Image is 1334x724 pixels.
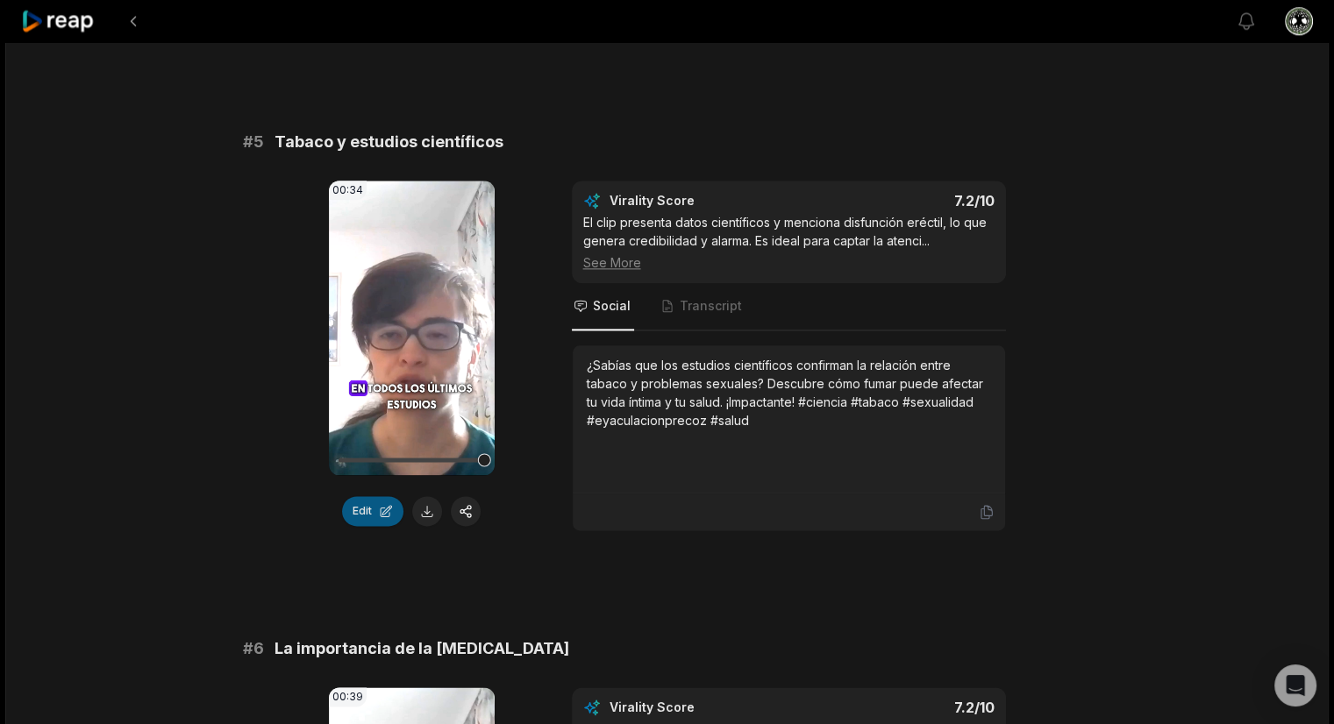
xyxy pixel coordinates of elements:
[1274,664,1316,706] div: Open Intercom Messenger
[243,130,264,154] span: # 5
[610,192,798,209] div: Virality Score
[275,130,503,154] span: Tabaco y estudios científicos
[275,636,569,661] span: La importancia de la [MEDICAL_DATA]
[593,297,631,315] span: Social
[583,213,995,272] div: El clip presenta datos científicos y menciona disfunción eréctil, lo que genera credibilidad y al...
[587,356,991,429] div: ¿Sabías que los estudios científicos confirman la relación entre tabaco y problemas sexuales? Des...
[329,181,495,475] video: Your browser does not support mp4 format.
[610,699,798,716] div: Virality Score
[342,496,403,526] button: Edit
[572,283,1006,330] nav: Tabs
[806,699,995,716] div: 7.2 /10
[583,253,995,272] div: See More
[806,192,995,209] div: 7.2 /10
[243,636,264,661] span: # 6
[680,297,742,315] span: Transcript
